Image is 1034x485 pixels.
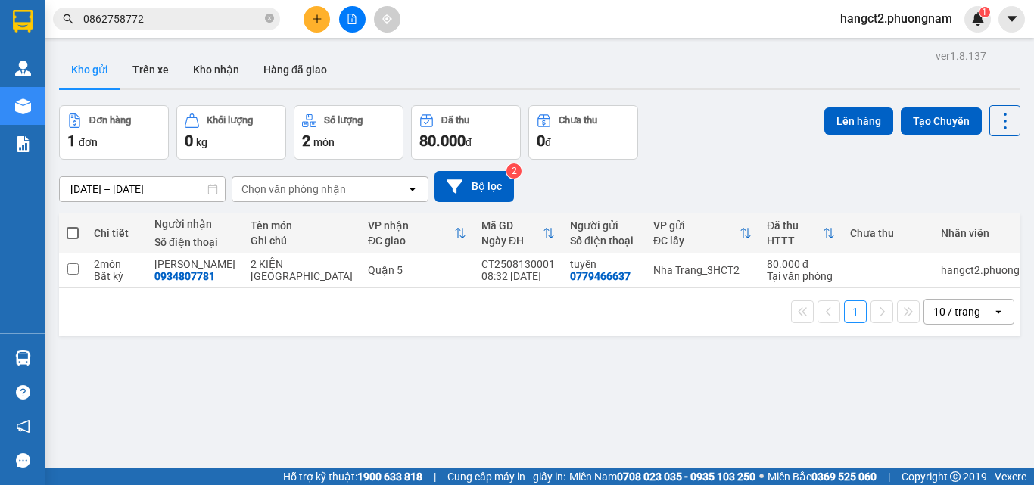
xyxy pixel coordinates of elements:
div: 0934807781 [154,270,215,282]
button: Khối lượng0kg [176,105,286,160]
button: Đơn hàng1đơn [59,105,169,160]
button: Tạo Chuyến [901,107,982,135]
input: Tìm tên, số ĐT hoặc mã đơn [83,11,262,27]
span: close-circle [265,12,274,26]
button: aim [374,6,400,33]
div: Số lượng [324,115,363,126]
th: Toggle SortBy [646,213,759,253]
sup: 2 [506,163,522,179]
button: Kho gửi [59,51,120,88]
span: close-circle [265,14,274,23]
span: đ [466,136,472,148]
div: Chưa thu [850,227,926,239]
span: 1 [67,132,76,150]
th: Toggle SortBy [360,213,474,253]
div: Đơn hàng [89,115,131,126]
span: hangct2.phuongnam [828,9,964,28]
div: 80.000 đ [767,258,835,270]
div: 2 KIỆN TX [251,258,353,282]
div: 10 / trang [933,304,980,319]
div: Bất kỳ [94,270,139,282]
button: plus [304,6,330,33]
div: Chọn văn phòng nhận [241,182,346,197]
div: ver 1.8.137 [936,48,986,64]
span: 80.000 [419,132,466,150]
div: NGỌC LAN [154,258,235,270]
button: Hàng đã giao [251,51,339,88]
button: caret-down [998,6,1025,33]
img: warehouse-icon [15,61,31,76]
button: 1 [844,300,867,323]
div: Ngày ĐH [481,235,543,247]
div: HTTT [767,235,823,247]
button: Đã thu80.000đ [411,105,521,160]
span: món [313,136,335,148]
div: Số điện thoại [154,236,235,248]
div: Chi tiết [94,227,139,239]
svg: open [992,306,1004,318]
span: 2 [302,132,310,150]
img: logo-vxr [13,10,33,33]
img: warehouse-icon [15,98,31,114]
span: kg [196,136,207,148]
span: copyright [950,471,961,482]
div: Chưa thu [559,115,597,126]
strong: 1900 633 818 [357,471,422,483]
span: aim [382,14,392,24]
svg: open [406,183,419,195]
div: Tại văn phòng [767,270,835,282]
span: message [16,453,30,468]
div: tuyền [570,258,638,270]
span: | [888,468,890,485]
div: Người gửi [570,219,638,232]
button: Chưa thu0đ [528,105,638,160]
div: VP gửi [653,219,740,232]
div: ĐC giao [368,235,454,247]
button: Bộ lọc [434,171,514,202]
sup: 1 [979,7,990,17]
div: Đã thu [441,115,469,126]
span: file-add [347,14,357,24]
button: Lên hàng [824,107,893,135]
span: 0 [185,132,193,150]
span: caret-down [1005,12,1019,26]
div: Tên món [251,219,353,232]
span: question-circle [16,385,30,400]
th: Toggle SortBy [474,213,562,253]
div: CT2508130001 [481,258,555,270]
div: Ghi chú [251,235,353,247]
span: Miền Nam [569,468,755,485]
span: 1 [982,7,987,17]
div: 08:32 [DATE] [481,270,555,282]
span: đ [545,136,551,148]
img: icon-new-feature [971,12,985,26]
div: Số điện thoại [570,235,638,247]
span: Hỗ trợ kỹ thuật: [283,468,422,485]
div: 0779466637 [570,270,631,282]
span: Cung cấp máy in - giấy in: [447,468,565,485]
button: Số lượng2món [294,105,403,160]
span: plus [312,14,322,24]
img: solution-icon [15,136,31,152]
button: file-add [339,6,366,33]
div: Người nhận [154,218,235,230]
div: Nha Trang_3HCT2 [653,264,752,276]
span: search [63,14,73,24]
span: | [434,468,436,485]
span: ⚪️ [759,474,764,480]
div: Quận 5 [368,264,466,276]
span: Miền Bắc [768,468,877,485]
div: Đã thu [767,219,823,232]
div: ĐC lấy [653,235,740,247]
div: Mã GD [481,219,543,232]
span: 0 [537,132,545,150]
strong: 0369 525 060 [811,471,877,483]
strong: 0708 023 035 - 0935 103 250 [617,471,755,483]
span: notification [16,419,30,434]
input: Select a date range. [60,177,225,201]
button: Trên xe [120,51,181,88]
th: Toggle SortBy [759,213,842,253]
div: Khối lượng [207,115,253,126]
img: warehouse-icon [15,350,31,366]
button: Kho nhận [181,51,251,88]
